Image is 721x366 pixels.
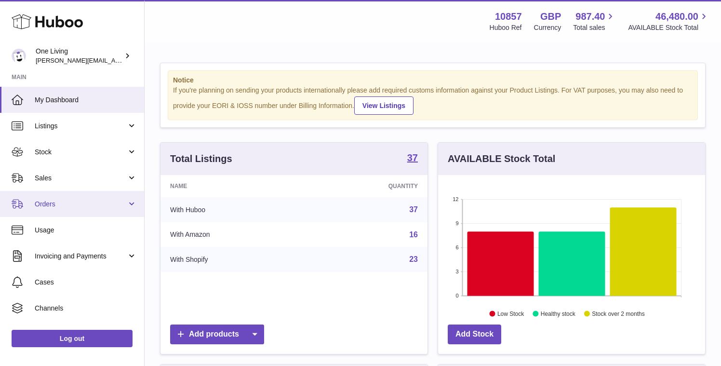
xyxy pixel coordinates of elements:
td: With Shopify [160,247,307,272]
span: Orders [35,200,127,209]
span: Sales [35,174,127,183]
h3: Total Listings [170,152,232,165]
div: Huboo Ref [490,23,522,32]
text: 12 [453,196,458,202]
img: Jessica@oneliving.com [12,49,26,63]
text: 0 [455,293,458,298]
a: 37 [409,205,418,214]
a: Add products [170,325,264,344]
span: Listings [35,122,127,131]
a: 16 [409,230,418,239]
a: Log out [12,330,133,347]
text: Low Stock [497,310,524,317]
span: Cases [35,278,137,287]
a: 987.40 Total sales [573,10,616,32]
span: My Dashboard [35,95,137,105]
a: 37 [407,153,418,164]
strong: GBP [540,10,561,23]
th: Name [160,175,307,197]
span: Channels [35,304,137,313]
td: With Amazon [160,222,307,247]
strong: 37 [407,153,418,163]
a: 46,480.00 AVAILABLE Stock Total [628,10,709,32]
span: Stock [35,148,127,157]
td: With Huboo [160,197,307,222]
span: 46,480.00 [655,10,698,23]
div: One Living [36,47,122,65]
a: Add Stock [448,325,501,344]
span: [PERSON_NAME][EMAIL_ADDRESS][DOMAIN_NAME] [36,56,193,64]
h3: AVAILABLE Stock Total [448,152,555,165]
span: Usage [35,226,137,235]
strong: Notice [173,76,693,85]
div: Currency [534,23,561,32]
text: 3 [455,269,458,274]
div: If you're planning on sending your products internationally please add required customs informati... [173,86,693,115]
th: Quantity [307,175,427,197]
text: Healthy stock [541,310,576,317]
text: 9 [455,220,458,226]
strong: 10857 [495,10,522,23]
a: 23 [409,255,418,263]
a: View Listings [354,96,414,115]
span: AVAILABLE Stock Total [628,23,709,32]
span: 987.40 [575,10,605,23]
text: 6 [455,244,458,250]
span: Invoicing and Payments [35,252,127,261]
span: Total sales [573,23,616,32]
text: Stock over 2 months [592,310,644,317]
